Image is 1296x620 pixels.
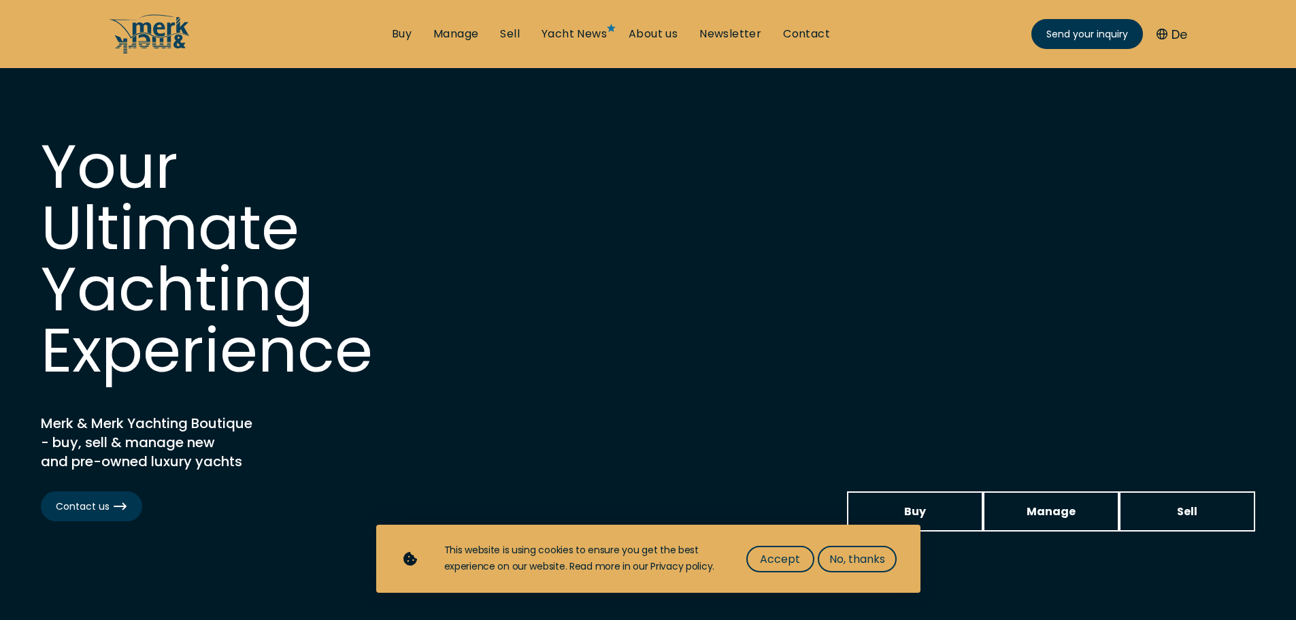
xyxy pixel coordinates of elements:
a: Manage [983,491,1119,532]
span: Send your inquiry [1046,27,1128,42]
div: This website is using cookies to ensure you get the best experience on our website. Read more in ... [444,542,719,575]
a: Sell [1119,491,1255,532]
button: Accept [746,546,814,572]
a: Manage [433,27,478,42]
span: No, thanks [829,551,885,568]
a: Newsletter [699,27,761,42]
a: Privacy policy [650,559,712,573]
span: Contact us [56,500,127,514]
a: Sell [500,27,520,42]
a: Yacht News [542,27,607,42]
button: No, thanks [818,546,897,572]
h1: Your Ultimate Yachting Experience [41,136,449,381]
a: Contact us [41,491,142,521]
span: Sell [1177,503,1197,520]
h2: Merk & Merk Yachting Boutique - buy, sell & manage new and pre-owned luxury yachts [41,414,381,471]
span: Buy [904,503,926,520]
a: Buy [392,27,412,42]
a: About us [629,27,678,42]
a: Buy [847,491,983,532]
span: Manage [1027,503,1076,520]
a: Contact [783,27,830,42]
span: Accept [760,551,800,568]
a: Send your inquiry [1031,19,1143,49]
button: De [1157,25,1187,44]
